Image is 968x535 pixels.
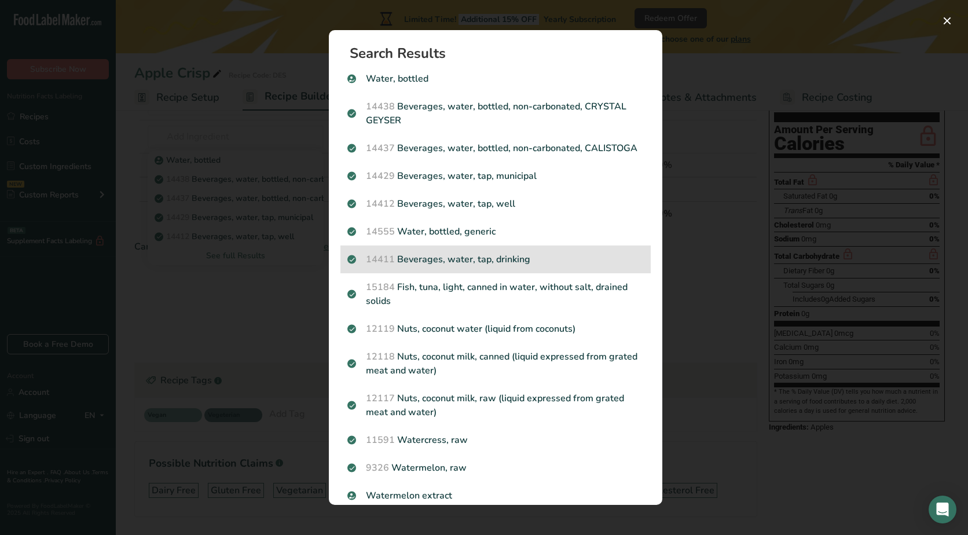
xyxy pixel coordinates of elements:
span: 14411 [366,253,395,266]
span: 12119 [366,323,395,335]
p: Nuts, coconut milk, raw (liquid expressed from grated meat and water) [347,391,644,419]
span: 14429 [366,170,395,182]
p: Beverages, water, bottled, non-carbonated, CALISTOGA [347,141,644,155]
span: 9326 [366,461,389,474]
p: Beverages, water, bottled, non-carbonated, CRYSTAL GEYSER [347,100,644,127]
p: Beverages, water, tap, municipal [347,169,644,183]
p: Beverages, water, tap, drinking [347,252,644,266]
p: Watermelon extract [347,489,644,503]
p: Water, bottled [347,72,644,86]
span: 14555 [366,225,395,238]
p: Beverages, water, tap, well [347,197,644,211]
p: Watermelon, raw [347,461,644,475]
p: Water, bottled, generic [347,225,644,239]
span: 14437 [366,142,395,155]
span: 11591 [366,434,395,446]
span: 14438 [366,100,395,113]
span: 12118 [366,350,395,363]
p: Nuts, coconut milk, canned (liquid expressed from grated meat and water) [347,350,644,378]
p: Nuts, coconut water (liquid from coconuts) [347,322,644,336]
p: Watercress, raw [347,433,644,447]
h1: Search Results [350,46,651,60]
span: 15184 [366,281,395,294]
div: Open Intercom Messenger [929,496,956,523]
span: 14412 [366,197,395,210]
span: 12117 [366,392,395,405]
p: Fish, tuna, light, canned in water, without salt, drained solids [347,280,644,308]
